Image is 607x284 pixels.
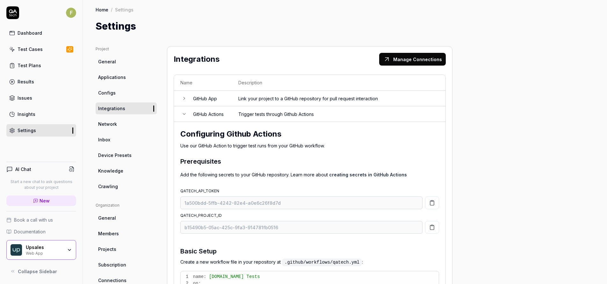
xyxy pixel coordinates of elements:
div: Project [96,46,157,52]
td: GitHub Actions [187,106,232,122]
button: Manage Connections [379,53,446,66]
a: Book a call with us [6,217,76,223]
a: Network [96,118,157,130]
p: Start a new chat to ask questions about your project [6,179,76,190]
a: Documentation [6,228,76,235]
button: Collapse Sidebar [6,265,76,278]
div: Upsales [26,245,63,250]
a: Integrations [96,103,157,114]
a: Test Cases [6,43,76,55]
a: Test Plans [6,59,76,72]
div: Dashboard [18,30,42,36]
a: Applications [96,71,157,83]
div: Test Plans [18,62,41,69]
span: Knowledge [98,167,123,174]
span: Configs [98,89,116,96]
a: Crawling [96,181,157,192]
a: creating secrets in GitHub Actions [329,172,407,177]
span: Tests [247,274,260,279]
div: Web App [26,250,63,255]
span: Projects [98,246,116,252]
button: F [66,6,76,19]
span: Book a call with us [14,217,53,223]
span: New [40,197,50,204]
a: Issues [6,92,76,104]
span: Device Presets [98,152,132,159]
span: Collapse Sidebar [18,268,57,275]
a: Home [96,6,108,13]
button: Copy [425,221,439,234]
span: Documentation [14,228,46,235]
th: Name [174,75,232,91]
a: Insights [6,108,76,120]
p: Create a new workflow file in your repository at : [180,259,439,266]
div: Issues [18,95,32,101]
span: F [66,8,76,18]
div: Results [18,78,34,85]
a: General [96,212,157,224]
span: Inbox [98,136,110,143]
td: GitHub App [187,91,232,106]
a: New [6,195,76,206]
th: Description [232,75,445,91]
a: Device Presets [96,149,157,161]
a: General [96,56,157,67]
label: QATECH_API_TOKEN [180,188,219,193]
span: Applications [98,74,126,81]
a: Settings [6,124,76,137]
a: Dashboard [6,27,76,39]
div: Settings [18,127,36,134]
div: Insights [18,111,35,117]
div: Organization [96,202,157,208]
span: Network [98,121,117,127]
span: General [98,58,116,65]
a: Projects [96,243,157,255]
h2: Integrations [174,53,220,65]
span: Crawling [98,183,118,190]
h4: AI Chat [15,166,31,173]
a: Configs [96,87,157,99]
span: General [98,215,116,221]
a: Subscription [96,259,157,271]
button: Upsales LogoUpsalesWeb App [6,240,76,260]
p: Add the following secrets to your GitHub repository. Learn more about [180,171,439,178]
div: / [111,6,112,13]
code: .github/workflows/qatech.yml [282,259,362,266]
a: Results [6,75,76,88]
div: Test Cases [18,46,43,53]
img: Upsales Logo [11,244,22,256]
h3: Basic Setup [180,246,439,256]
div: Settings [115,6,134,13]
h3: Prerequisites [180,157,221,166]
span: name: [193,274,206,279]
td: Trigger tests through Github Actions [232,106,445,122]
a: Inbox [96,134,157,146]
span: Integrations [98,105,125,112]
button: Copy [425,196,439,209]
label: QATECH_PROJECT_ID [180,213,222,218]
h2: Configuring Github Actions [180,128,439,140]
td: Link your project to a GitHub repository for pull request interaction [232,91,445,106]
span: Connections [98,277,126,284]
span: Subscription [98,261,126,268]
p: Use our GitHub Action to trigger test runs from your GitHub workflow. [180,142,439,149]
span: Members [98,230,119,237]
span: 1 [183,273,193,280]
h1: Settings [96,19,136,33]
a: Members [96,228,157,239]
a: Knowledge [96,165,157,177]
span: [DOMAIN_NAME] [209,274,244,279]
